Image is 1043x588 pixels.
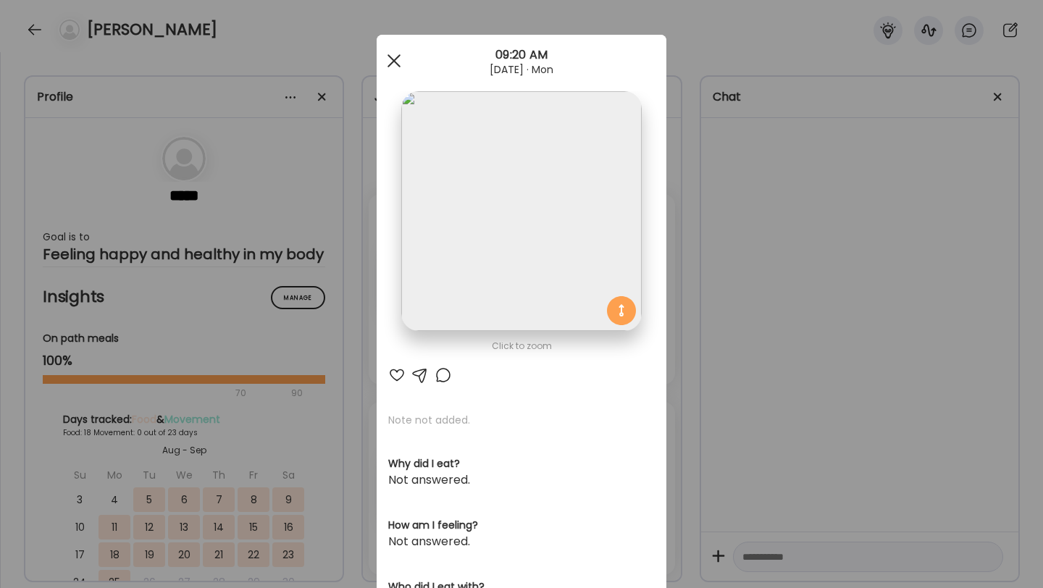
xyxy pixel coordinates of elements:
div: Not answered. [388,533,655,550]
div: Not answered. [388,471,655,489]
div: Click to zoom [388,337,655,355]
div: 09:20 AM [377,46,666,64]
img: images%2Fx2mjt0MkUFaPO2EjM5VOthJZYch1%2FquO9GolQfV9ItP13BaTP%2F7FhFOnRJepVDvUcz2h89_1080 [401,91,641,331]
p: Note not added. [388,413,655,427]
h3: Why did I eat? [388,456,655,471]
div: [DATE] · Mon [377,64,666,75]
h3: How am I feeling? [388,518,655,533]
